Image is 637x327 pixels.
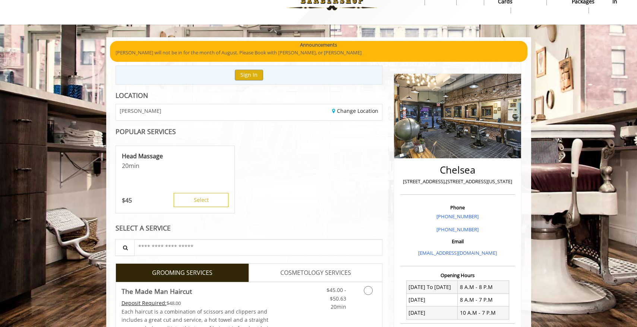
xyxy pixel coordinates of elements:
b: LOCATION [116,91,148,100]
button: Select [174,193,228,207]
p: Head Massage [122,152,228,160]
a: [PHONE_NUMBER] [436,226,479,233]
td: 10 A.M - 7 P.M [458,307,509,319]
td: [DATE] [406,307,458,319]
b: The Made Man Haircut [122,286,192,296]
span: This service needs some Advance to be paid before we block your appointment [122,299,167,307]
p: [STREET_ADDRESS],[STREET_ADDRESS][US_STATE] [402,178,513,185]
h2: Chelsea [402,165,513,175]
span: min [129,162,139,170]
h3: Opening Hours [400,273,515,278]
span: GROOMING SERVICES [152,268,212,278]
h3: Email [402,239,513,244]
td: 8 A.M - 7 P.M [458,293,509,306]
span: $45.00 - $50.63 [327,286,346,302]
p: 20 [122,162,228,170]
button: Service Search [115,239,135,256]
span: [PERSON_NAME] [120,108,161,114]
td: 8 A.M - 8 P.M [458,281,509,293]
span: 20min [331,303,346,310]
div: SELECT A SERVICE [116,225,383,232]
p: 45 [122,196,132,204]
a: Change Location [332,107,378,114]
button: Sign In [235,70,263,80]
a: [EMAIL_ADDRESS][DOMAIN_NAME] [418,250,497,256]
div: $48.00 [122,299,271,307]
span: $ [122,196,125,204]
a: [PHONE_NUMBER] [436,213,479,220]
b: POPULAR SERVICES [116,127,176,136]
td: [DATE] To [DATE] [406,281,458,293]
td: [DATE] [406,293,458,306]
h3: Phone [402,205,513,210]
p: [PERSON_NAME] will not be in for the month of August. Please Book with [PERSON_NAME], or [PERSON_... [116,49,522,57]
b: Announcements [300,41,337,49]
span: COSMETOLOGY SERVICES [280,268,351,278]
